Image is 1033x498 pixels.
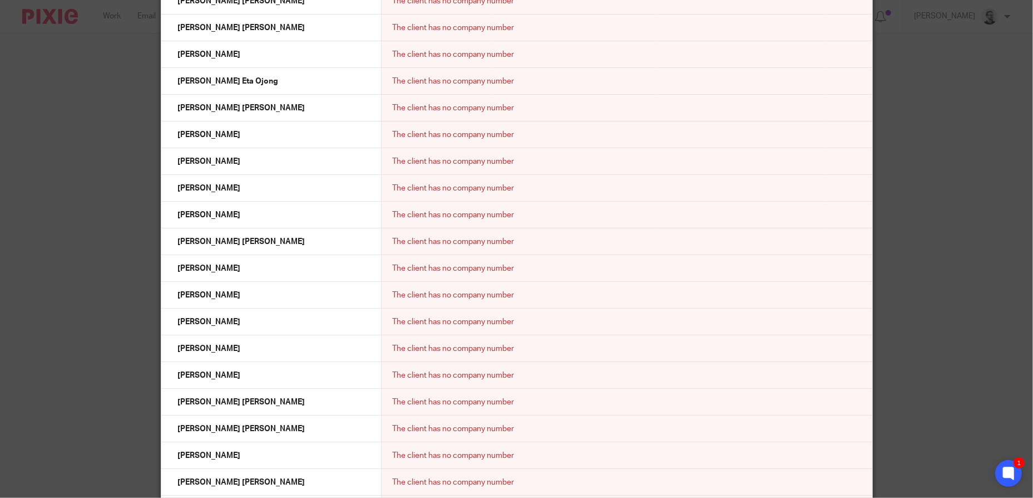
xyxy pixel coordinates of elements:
td: [PERSON_NAME] [161,309,382,335]
td: [PERSON_NAME] [161,335,382,362]
td: [PERSON_NAME] [PERSON_NAME] [161,95,382,121]
td: [PERSON_NAME] [161,255,382,282]
td: [PERSON_NAME] [161,175,382,202]
td: [PERSON_NAME] Eta Ojong [161,68,382,95]
td: [PERSON_NAME] [PERSON_NAME] [161,469,382,496]
td: [PERSON_NAME] [PERSON_NAME] [161,416,382,442]
div: 1 [1014,457,1025,468]
td: [PERSON_NAME] [161,442,382,469]
td: [PERSON_NAME] [161,202,382,228]
td: [PERSON_NAME] [PERSON_NAME] [161,389,382,416]
td: [PERSON_NAME] [161,282,382,309]
td: [PERSON_NAME] [161,148,382,175]
td: [PERSON_NAME] [PERSON_NAME] [161,228,382,255]
td: [PERSON_NAME] [161,362,382,389]
td: [PERSON_NAME] [161,121,382,148]
td: [PERSON_NAME] [161,41,382,68]
td: [PERSON_NAME] [PERSON_NAME] [161,14,382,41]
